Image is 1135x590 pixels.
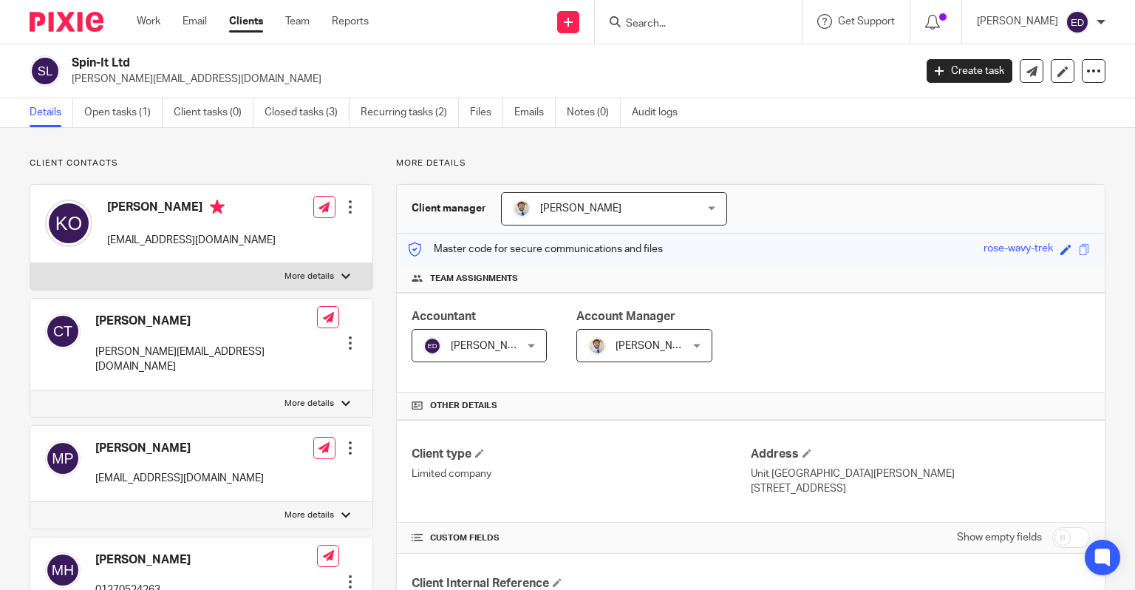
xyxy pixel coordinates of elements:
p: [EMAIL_ADDRESS][DOMAIN_NAME] [107,233,276,248]
img: svg%3E [45,200,92,247]
p: Unit [GEOGRAPHIC_DATA][PERSON_NAME] [751,467,1090,481]
a: Emails [514,98,556,127]
span: Other details [430,400,497,412]
a: Create task [927,59,1012,83]
i: Primary [210,200,225,214]
h4: [PERSON_NAME] [95,441,264,456]
p: Client contacts [30,157,373,169]
span: Get Support [838,16,895,27]
h2: Spin-It Ltd [72,55,738,71]
p: Limited company [412,467,751,481]
span: Accountant [412,311,476,322]
p: More details [284,398,334,410]
p: Master code for secure communications and files [408,242,663,257]
a: Work [137,14,160,29]
h4: [PERSON_NAME] [95,313,317,329]
span: Account Manager [576,311,675,322]
img: svg%3E [423,337,441,355]
span: [PERSON_NAME] [616,341,697,351]
img: svg%3E [45,552,81,588]
a: Email [183,14,207,29]
a: Details [30,98,73,127]
p: [PERSON_NAME] [977,14,1058,29]
h4: CUSTOM FIELDS [412,532,751,544]
p: More details [396,157,1105,169]
h4: Client type [412,447,751,462]
p: [EMAIL_ADDRESS][DOMAIN_NAME] [95,471,264,486]
img: svg%3E [45,313,81,349]
p: [PERSON_NAME][EMAIL_ADDRESS][DOMAIN_NAME] [72,72,904,87]
h4: Address [751,447,1090,462]
img: svg%3E [45,441,81,476]
h3: Client manager [412,201,486,216]
p: [STREET_ADDRESS] [751,481,1090,496]
label: Show empty fields [957,530,1042,545]
a: Recurring tasks (2) [361,98,459,127]
a: Files [470,98,503,127]
img: svg%3E [30,55,61,87]
span: [PERSON_NAME] [540,203,621,214]
span: [PERSON_NAME] [451,341,532,351]
h4: [PERSON_NAME] [95,552,317,568]
img: Pixie [30,12,103,32]
img: svg%3E [1066,10,1089,34]
div: rose-wavy-trek [984,241,1053,258]
a: Clients [229,14,263,29]
a: Reports [332,14,369,29]
a: Notes (0) [567,98,621,127]
a: Audit logs [632,98,689,127]
img: 1693835698283.jfif [588,337,606,355]
a: Team [285,14,310,29]
input: Search [624,18,757,31]
a: Client tasks (0) [174,98,253,127]
p: More details [284,271,334,282]
p: More details [284,509,334,521]
img: 1693835698283.jfif [513,200,531,217]
span: Team assignments [430,273,518,285]
a: Open tasks (1) [84,98,163,127]
h4: [PERSON_NAME] [107,200,276,218]
p: [PERSON_NAME][EMAIL_ADDRESS][DOMAIN_NAME] [95,345,317,375]
a: Closed tasks (3) [265,98,350,127]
